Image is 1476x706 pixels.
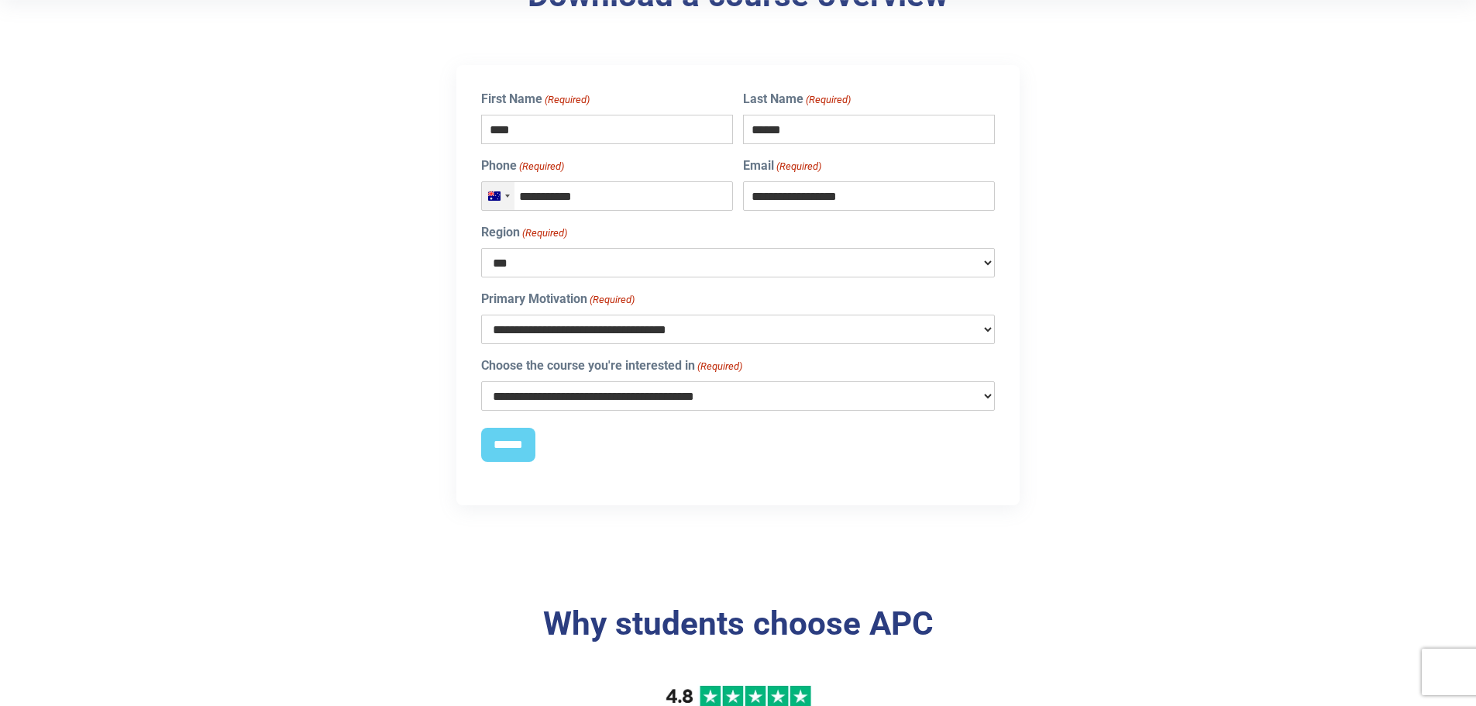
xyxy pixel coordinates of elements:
label: Primary Motivation [481,290,635,308]
span: (Required) [696,359,742,374]
label: First Name [481,90,590,108]
span: (Required) [776,159,822,174]
button: Selected country [482,182,514,210]
span: (Required) [543,92,590,108]
span: (Required) [805,92,852,108]
label: Region [481,223,567,242]
span: (Required) [588,292,635,308]
span: (Required) [521,226,567,241]
label: Phone [481,157,564,175]
label: Email [743,157,821,175]
label: Choose the course you're interested in [481,356,742,375]
h3: Why students choose APC [285,604,1192,644]
label: Last Name [743,90,851,108]
span: (Required) [518,159,564,174]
